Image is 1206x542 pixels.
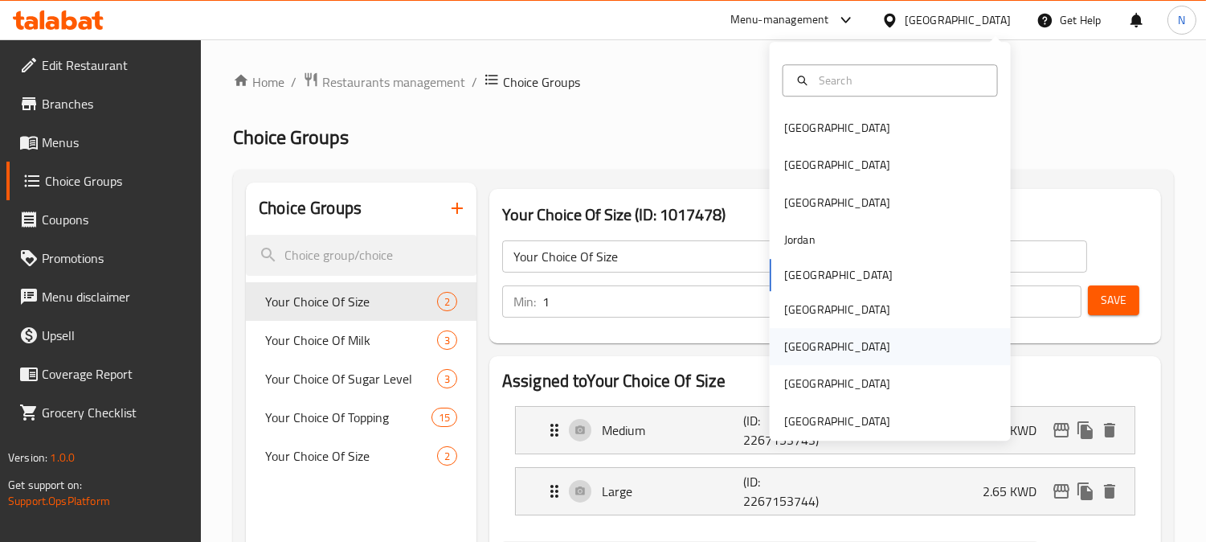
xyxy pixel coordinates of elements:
[516,407,1134,454] div: Expand
[513,292,536,311] p: Min:
[502,400,1148,461] li: Expand
[1073,418,1098,442] button: duplicate
[784,413,890,430] div: [GEOGRAPHIC_DATA]
[6,162,202,200] a: Choice Groups
[6,355,202,393] a: Coverage Report
[730,10,829,30] div: Menu-management
[6,46,202,84] a: Edit Restaurant
[8,474,82,495] span: Get support on:
[246,437,476,475] div: Your Choice Of Size2
[6,200,202,239] a: Coupons
[42,287,189,306] span: Menu disclaimer
[1178,11,1185,29] span: N
[784,157,890,175] div: [GEOGRAPHIC_DATA]
[437,369,457,388] div: Choices
[246,235,476,276] input: search
[45,171,189,191] span: Choice Groups
[233,119,349,155] span: Choice Groups
[602,482,743,501] p: Large
[42,364,189,384] span: Coverage Report
[265,408,431,427] span: Your Choice Of Topping
[50,447,75,468] span: 1.0.0
[743,411,838,450] p: (ID: 2267153743)
[784,301,890,318] div: [GEOGRAPHIC_DATA]
[265,369,437,388] span: Your Choice Of Sugar Level
[905,11,1011,29] div: [GEOGRAPHIC_DATA]
[516,468,1134,515] div: Expand
[1049,479,1073,503] button: edit
[1088,285,1139,315] button: Save
[246,398,476,437] div: Your Choice Of Topping15
[437,446,457,466] div: Choices
[502,202,1148,228] h3: Your Choice Of Size (ID: 1017478)
[743,472,838,511] p: (ID: 2267153744)
[303,72,465,92] a: Restaurants management
[432,410,456,425] span: 15
[42,248,189,268] span: Promotions
[42,210,189,229] span: Coupons
[246,321,476,359] div: Your Choice Of Milk3
[602,421,743,440] p: Medium
[233,72,1174,92] nav: breadcrumb
[6,277,202,316] a: Menu disclaimer
[259,196,362,220] h2: Choice Groups
[1098,479,1122,503] button: delete
[42,55,189,75] span: Edit Restaurant
[438,333,456,348] span: 3
[265,292,437,311] span: Your Choice Of Size
[246,282,476,321] div: Your Choice Of Size2
[472,72,477,92] li: /
[6,84,202,123] a: Branches
[322,72,465,92] span: Restaurants management
[502,461,1148,522] li: Expand
[784,119,890,137] div: [GEOGRAPHIC_DATA]
[1073,479,1098,503] button: duplicate
[265,446,437,466] span: Your Choice Of Size
[6,393,202,432] a: Grocery Checklist
[983,421,1049,440] p: 2.15 KWD
[431,408,457,427] div: Choices
[42,133,189,152] span: Menus
[291,72,296,92] li: /
[784,231,816,248] div: Jordan
[502,369,1148,393] h2: Assigned to Your Choice Of Size
[437,292,457,311] div: Choices
[42,94,189,113] span: Branches
[42,326,189,345] span: Upsell
[784,376,890,393] div: [GEOGRAPHIC_DATA]
[784,194,890,211] div: [GEOGRAPHIC_DATA]
[233,72,284,92] a: Home
[6,123,202,162] a: Menus
[438,449,456,464] span: 2
[784,338,890,355] div: [GEOGRAPHIC_DATA]
[265,331,437,350] span: Your Choice Of Milk
[983,482,1049,501] p: 2.65 KWD
[8,447,47,468] span: Version:
[246,359,476,398] div: Your Choice Of Sugar Level3
[6,239,202,277] a: Promotions
[6,316,202,355] a: Upsell
[503,72,580,92] span: Choice Groups
[1098,418,1122,442] button: delete
[812,72,987,89] input: Search
[437,331,457,350] div: Choices
[438,372,456,387] span: 3
[1101,290,1126,310] span: Save
[438,294,456,310] span: 2
[1049,418,1073,442] button: edit
[42,403,189,422] span: Grocery Checklist
[8,491,110,511] a: Support.OpsPlatform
